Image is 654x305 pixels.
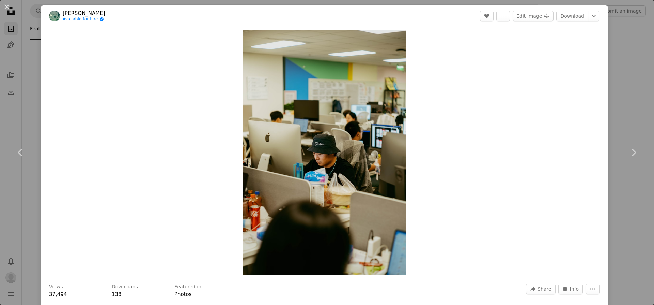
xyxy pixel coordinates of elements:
[558,284,583,294] button: Stats about this image
[538,284,551,294] span: Share
[243,30,406,275] button: Zoom in on this image
[586,284,600,294] button: More Actions
[513,11,554,21] button: Edit image
[63,10,105,17] a: [PERSON_NAME]
[63,17,105,22] a: Available for hire
[243,30,406,275] img: People working at computers in a modern office.
[526,284,555,294] button: Share this image
[556,11,588,21] a: Download
[480,11,494,21] button: Like
[496,11,510,21] button: Add to Collection
[174,291,192,297] a: Photos
[49,284,63,290] h3: Views
[112,284,138,290] h3: Downloads
[174,284,201,290] h3: Featured in
[570,284,579,294] span: Info
[112,291,122,297] span: 138
[588,11,599,21] button: Choose download size
[49,11,60,21] img: Go to tommao wang's profile
[49,291,67,297] span: 37,494
[613,120,654,185] a: Next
